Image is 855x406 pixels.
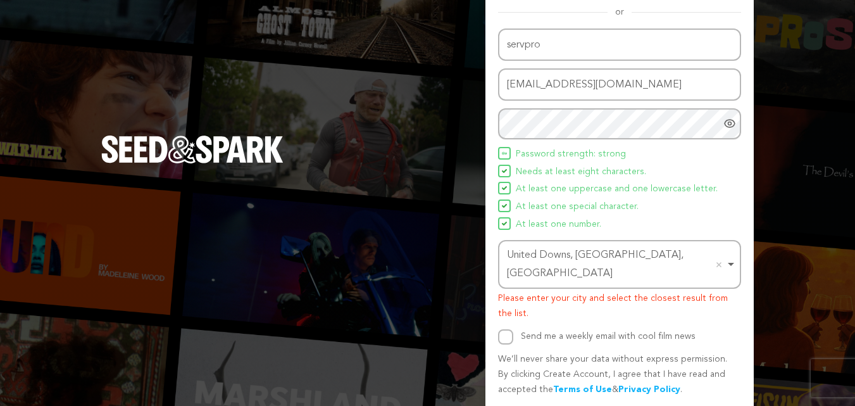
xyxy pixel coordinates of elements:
[101,136,284,189] a: Seed&Spark Homepage
[521,332,696,341] label: Send me a weekly email with cool film news
[502,203,507,208] img: Seed&Spark Icon
[723,117,736,130] a: Show password as plain text. Warning: this will display your password on the screen.
[516,182,718,197] span: At least one uppercase and one lowercase letter.
[498,352,741,397] p: We’ll never share your data without express permission. By clicking Create Account, I agree that ...
[618,385,680,394] a: Privacy Policy
[502,221,507,226] img: Seed&Spark Icon
[516,217,601,232] span: At least one number.
[502,186,507,191] img: Seed&Spark Icon
[608,6,632,18] span: or
[101,136,284,163] img: Seed&Spark Logo
[516,165,646,180] span: Needs at least eight characters.
[507,246,725,283] div: United Downs, [GEOGRAPHIC_DATA], [GEOGRAPHIC_DATA]
[498,68,741,101] input: Email address
[553,385,612,394] a: Terms of Use
[516,147,626,162] span: Password strength: strong
[502,168,507,174] img: Seed&Spark Icon
[498,291,741,322] p: Please enter your city and select the closest result from the list.
[502,151,507,156] img: Seed&Spark Icon
[498,29,741,61] input: Name
[713,258,725,271] button: Remove item: 'ChIJJ3lNZXkia0gRKP_3m-fCoxM'
[516,200,639,215] span: At least one special character.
